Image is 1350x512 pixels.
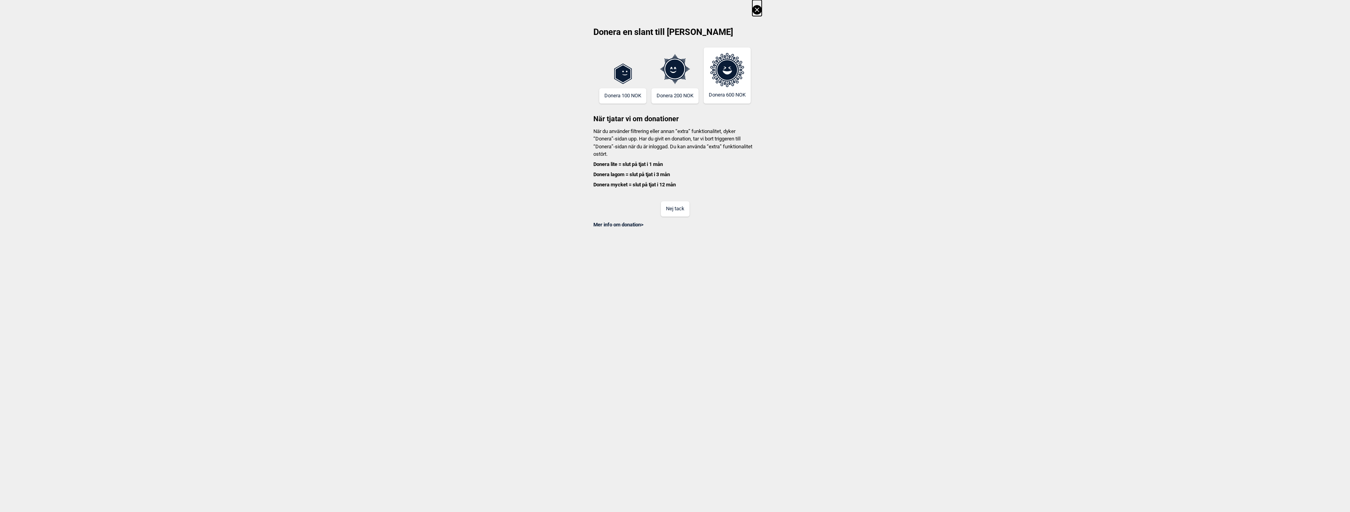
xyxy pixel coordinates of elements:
h3: När tjatar vi om donationer [588,104,762,124]
button: Donera 200 NOK [651,88,699,104]
b: Donera lite = slut på tjat i 1 mån [593,161,663,167]
b: Donera mycket = slut på tjat i 12 mån [593,182,676,188]
p: När du använder filtrering eller annan “extra” funktionalitet, dyker “Donera”-sidan upp. Har du g... [588,128,762,189]
button: Donera 100 NOK [599,88,646,104]
button: Donera 600 NOK [704,47,751,104]
b: Donera lagom = slut på tjat i 3 mån [593,171,670,177]
h2: Donera en slant till [PERSON_NAME] [588,26,762,44]
button: Nej tack [661,201,690,217]
a: Mer info om donation> [593,222,644,228]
